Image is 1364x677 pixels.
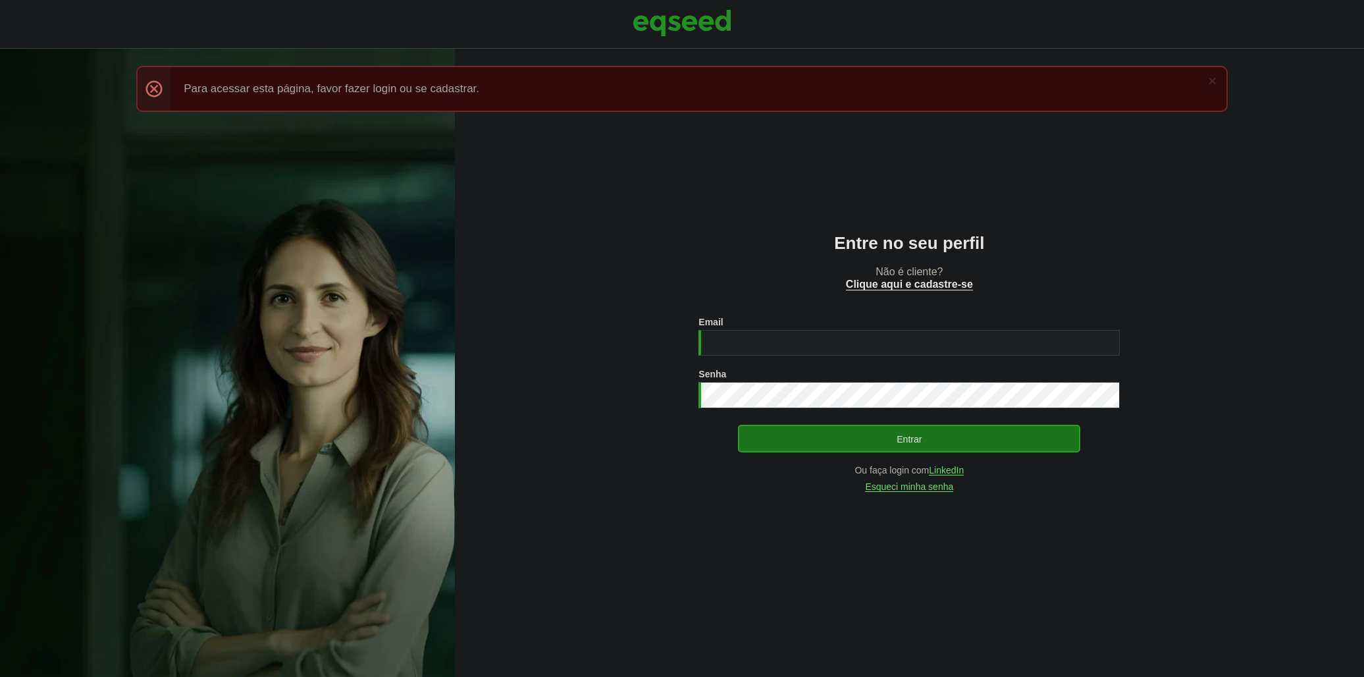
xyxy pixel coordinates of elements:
[846,279,973,290] a: Clique aqui e cadastre-se
[698,466,1120,475] div: Ou faça login com
[1209,74,1217,88] a: ×
[698,317,723,327] label: Email
[738,425,1080,452] button: Entrar
[865,482,953,492] a: Esqueci minha senha
[481,234,1338,253] h2: Entre no seu perfil
[633,7,731,40] img: EqSeed Logo
[136,66,1228,112] div: Para acessar esta página, favor fazer login ou se cadastrar.
[929,466,964,475] a: LinkedIn
[698,369,726,379] label: Senha
[481,265,1338,290] p: Não é cliente?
